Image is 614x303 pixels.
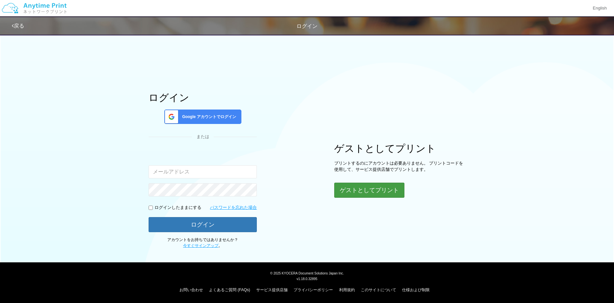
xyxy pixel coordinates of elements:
[183,243,218,248] a: 今すぐサインアップ
[179,288,203,292] a: お問い合わせ
[149,92,257,103] h1: ログイン
[402,288,430,292] a: 仕様および制限
[256,288,288,292] a: サービス提供店舗
[361,288,396,292] a: このサイトについて
[209,288,250,292] a: よくあるご質問 (FAQs)
[12,23,24,29] a: 戻る
[149,165,257,178] input: メールアドレス
[297,277,317,281] span: v1.18.0.32895
[270,271,344,275] span: © 2025 KYOCERA Document Solutions Japan Inc.
[179,114,236,120] span: Google アカウントでログイン
[210,205,257,211] a: パスワードを忘れた場合
[183,243,222,248] span: 。
[334,183,404,198] button: ゲストとしてプリント
[149,134,257,140] div: または
[294,288,333,292] a: プライバシーポリシー
[297,23,317,29] span: ログイン
[149,237,257,248] p: アカウントをお持ちではありませんか？
[334,143,465,154] h1: ゲストとしてプリント
[339,288,355,292] a: 利用規約
[149,217,257,232] button: ログイン
[154,205,201,211] p: ログインしたままにする
[334,160,465,172] p: プリントするのにアカウントは必要ありません。 プリントコードを使用して、サービス提供店舗でプリントします。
